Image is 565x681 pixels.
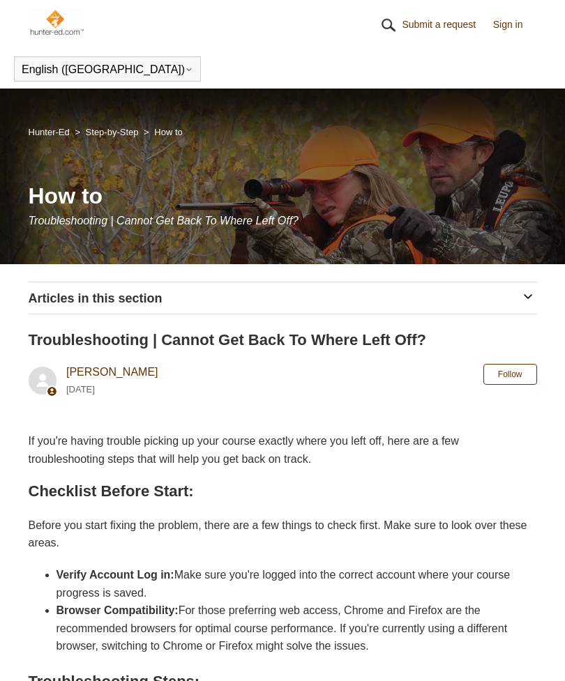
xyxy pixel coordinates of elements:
time: 05/15/2024, 10:41 [66,384,95,395]
a: Hunter-Ed [29,127,70,137]
a: Step-by-Step [86,127,139,137]
strong: Verify Account Log in: [56,569,174,581]
span: Troubleshooting | Cannot Get Back To Where Left Off? [29,215,299,227]
strong: Browser Compatibility: [56,604,179,616]
button: English ([GEOGRAPHIC_DATA]) [22,63,193,76]
li: Hunter-Ed [29,127,73,137]
li: Make sure you're logged into the correct account where your course progress is saved. [56,566,537,602]
img: 01HZPCYR30PPJAEEB9XZ5RGHQY [378,15,399,36]
button: Follow Article [483,364,537,385]
h1: How to [29,179,537,213]
li: Step-by-Step [72,127,141,137]
li: For those preferring web access, Chrome and Firefox are the recommended browsers for optimal cour... [56,602,537,655]
a: [PERSON_NAME] [66,366,158,378]
li: How to [141,127,183,137]
img: Hunter-Ed Help Center home page [29,8,85,36]
a: Submit a request [402,17,490,32]
a: How to [154,127,182,137]
h2: Troubleshooting | Cannot Get Back To Where Left Off? [29,328,537,351]
p: If you're having trouble picking up your course exactly where you left off, here are a few troubl... [29,432,537,468]
p: Before you start fixing the problem, there are a few things to check first. Make sure to look ove... [29,517,537,552]
a: Sign in [493,17,537,32]
span: Articles in this section [29,291,163,305]
h2: Checklist Before Start: [29,479,537,503]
